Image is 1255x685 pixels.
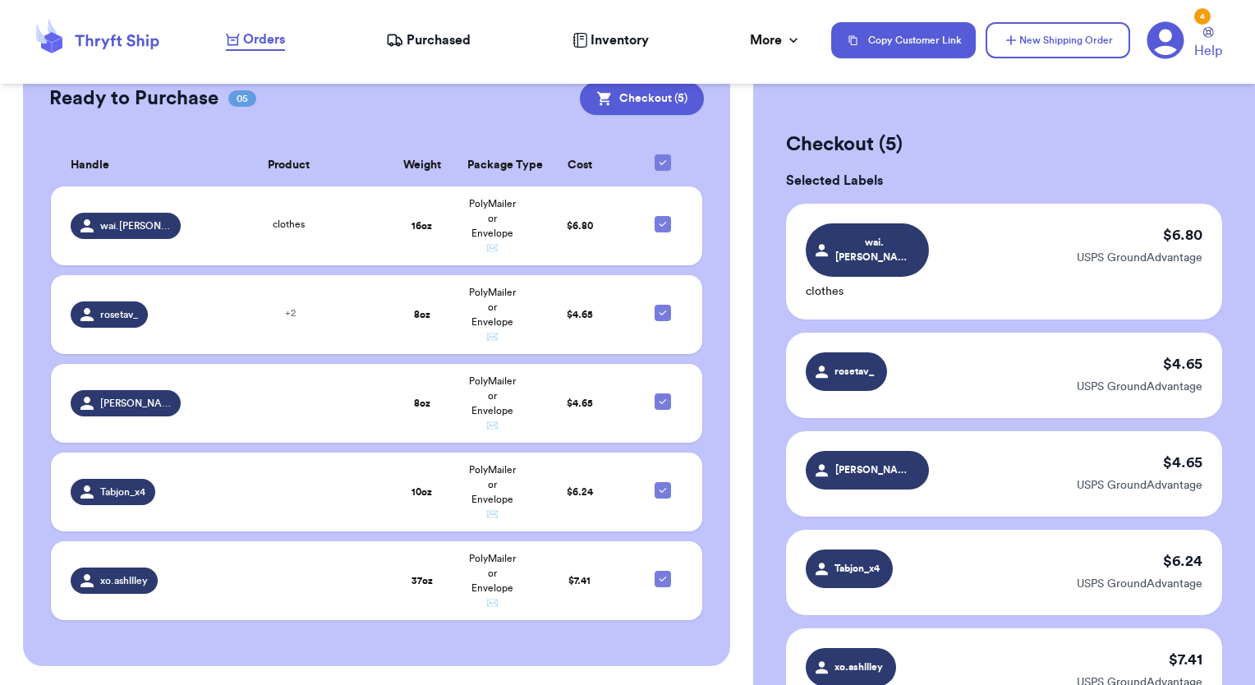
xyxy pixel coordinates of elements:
[591,30,649,50] span: Inventory
[567,310,593,320] span: $ 4.65
[750,30,802,50] div: More
[411,221,432,231] strong: 16 oz
[100,219,172,232] span: wai.[PERSON_NAME]
[228,90,256,107] span: 05
[1077,379,1202,395] p: USPS GroundAdvantage
[100,397,172,410] span: [PERSON_NAME].hi
[469,554,516,608] span: PolyMailer or Envelope ✉️
[469,287,516,342] span: PolyMailer or Envelope ✉️
[469,465,516,519] span: PolyMailer or Envelope ✉️
[1163,549,1202,572] p: $ 6.24
[1169,648,1202,671] p: $ 7.41
[100,485,145,499] span: Tabjon_x4
[1077,477,1202,494] p: USPS GroundAdvantage
[831,22,976,58] button: Copy Customer Link
[226,30,285,51] a: Orders
[49,85,218,112] h2: Ready to Purchase
[986,22,1130,58] button: New Shipping Order
[100,308,138,321] span: rosetav_
[100,574,148,587] span: xo.ashllley
[407,30,471,50] span: Purchased
[831,364,877,379] span: rosetav_
[786,171,1222,191] h3: Selected Labels
[567,398,593,408] span: $ 4.65
[1163,352,1202,375] p: $ 4.65
[469,376,516,430] span: PolyMailer or Envelope ✉️
[191,145,387,186] th: Product
[1194,27,1222,61] a: Help
[414,398,430,408] strong: 8 oz
[411,576,433,586] strong: 37 oz
[1077,576,1202,592] p: USPS GroundAdvantage
[1194,8,1211,25] div: 4
[71,157,109,174] span: Handle
[1163,451,1202,474] p: $ 4.65
[414,310,430,320] strong: 8 oz
[567,487,593,497] span: $ 6.24
[832,561,883,576] span: Tabjon_x4
[411,487,432,497] strong: 10 oz
[285,308,296,318] span: + 2
[273,219,305,229] span: clothes
[386,30,471,50] a: Purchased
[469,199,516,253] span: PolyMailer or Envelope ✉️
[1194,41,1222,61] span: Help
[527,145,632,186] th: Cost
[806,283,929,300] p: clothes
[1077,250,1202,266] p: USPS GroundAdvantage
[457,145,527,186] th: Package Type
[1163,223,1202,246] p: $ 6.80
[786,131,1222,158] h2: Checkout ( 5 )
[832,660,885,674] span: xo.ashllley
[835,462,913,477] span: [PERSON_NAME].hi
[580,82,704,115] button: Checkout (5)
[835,235,913,264] span: wai.[PERSON_NAME]
[568,576,591,586] span: $ 7.41
[567,221,593,231] span: $ 6.80
[1147,21,1184,59] a: 4
[387,145,457,186] th: Weight
[572,30,649,50] a: Inventory
[243,30,285,49] span: Orders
